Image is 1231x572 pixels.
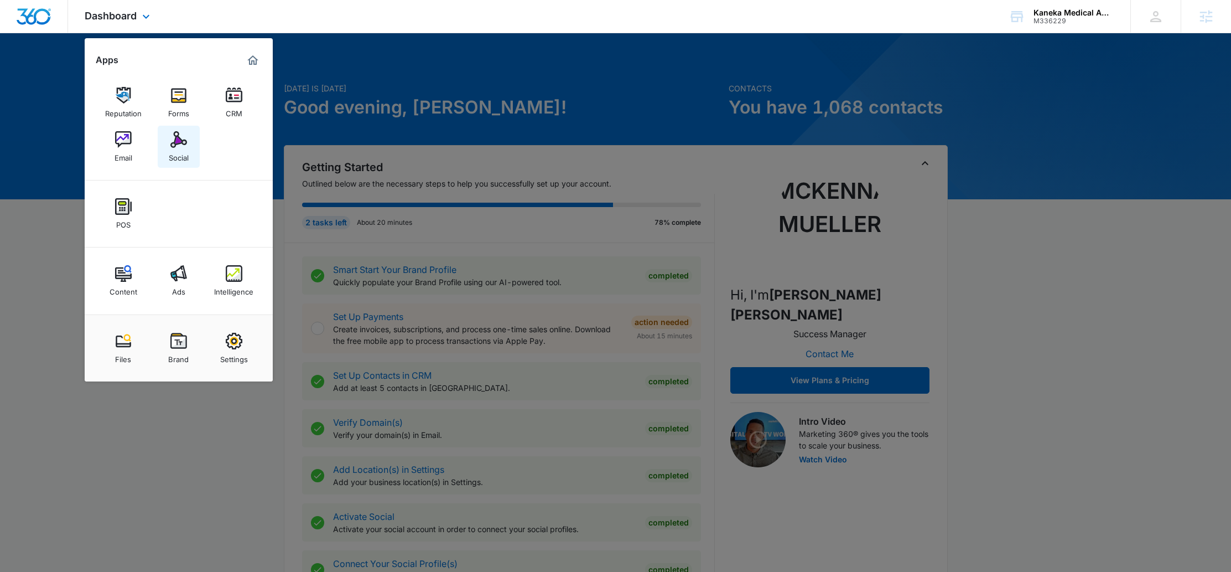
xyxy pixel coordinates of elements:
[220,349,248,364] div: Settings
[158,81,200,123] a: Forms
[168,104,189,118] div: Forms
[105,104,142,118] div: Reputation
[214,282,253,296] div: Intelligence
[102,81,144,123] a: Reputation
[172,282,185,296] div: Ads
[122,65,186,73] div: Keywords by Traffic
[158,260,200,302] a: Ads
[116,215,131,229] div: POS
[158,327,200,369] a: Brand
[213,260,255,302] a: Intelligence
[226,104,242,118] div: CRM
[244,51,262,69] a: Marketing 360® Dashboard
[168,349,189,364] div: Brand
[96,55,118,65] h2: Apps
[30,64,39,73] img: tab_domain_overview_orange.svg
[110,64,119,73] img: tab_keywords_by_traffic_grey.svg
[102,260,144,302] a: Content
[18,18,27,27] img: logo_orange.svg
[29,29,122,38] div: Domain: [DOMAIN_NAME]
[18,29,27,38] img: website_grey.svg
[102,126,144,168] a: Email
[85,10,137,22] span: Dashboard
[102,327,144,369] a: Files
[110,282,137,296] div: Content
[169,148,189,162] div: Social
[158,126,200,168] a: Social
[213,327,255,369] a: Settings
[1033,17,1114,25] div: account id
[115,349,131,364] div: Files
[31,18,54,27] div: v 4.0.25
[115,148,132,162] div: Email
[42,65,99,73] div: Domain Overview
[102,193,144,235] a: POS
[1033,8,1114,17] div: account name
[213,81,255,123] a: CRM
